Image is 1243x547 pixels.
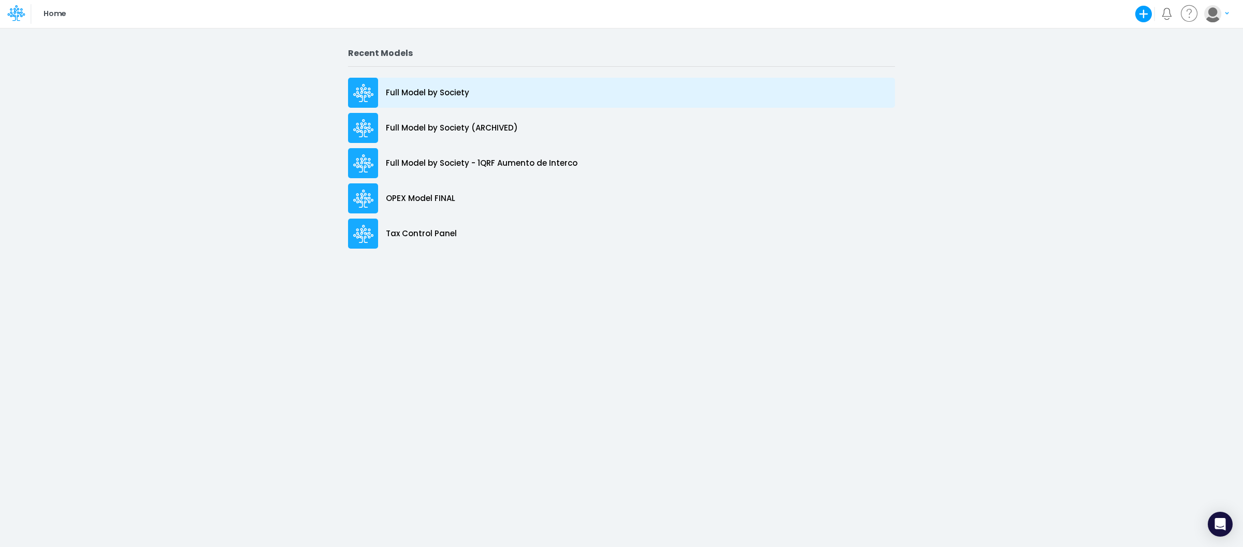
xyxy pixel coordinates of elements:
[348,216,895,251] a: Tax Control Panel
[348,48,895,58] h2: Recent Models
[386,228,457,240] p: Tax Control Panel
[386,193,455,205] p: OPEX Model FINAL
[348,75,895,110] a: Full Model by Society
[348,146,895,181] a: Full Model by Society - 1QRF Aumento de Interco
[348,181,895,216] a: OPEX Model FINAL
[1208,512,1233,537] div: Open Intercom Messenger
[44,8,66,20] p: Home
[1161,8,1173,20] a: Notifications
[386,157,577,169] p: Full Model by Society - 1QRF Aumento de Interco
[386,122,518,134] p: Full Model by Society (ARCHIVED)
[386,87,469,99] p: Full Model by Society
[348,110,895,146] a: Full Model by Society (ARCHIVED)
